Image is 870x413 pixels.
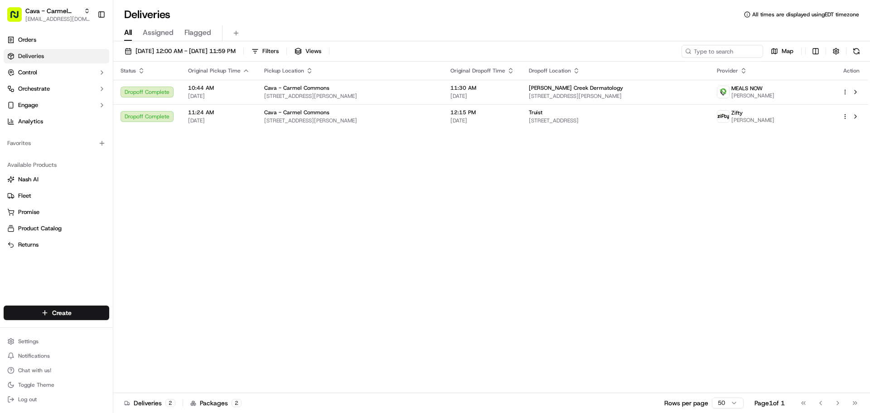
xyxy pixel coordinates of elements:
span: Nash AI [18,175,39,184]
span: [STREET_ADDRESS][PERSON_NAME] [264,117,436,124]
span: Provider [717,67,738,74]
span: [DATE] [450,92,514,100]
a: Nash AI [7,175,106,184]
span: [STREET_ADDRESS][PERSON_NAME] [264,92,436,100]
span: Product Catalog [18,224,62,233]
span: [DATE] [450,117,514,124]
a: Product Catalog [7,224,106,233]
input: Type to search [681,45,763,58]
span: 10:44 AM [188,84,250,92]
span: Settings [18,338,39,345]
span: Zifty [731,109,743,117]
a: Fleet [7,192,106,200]
span: [DATE] [188,92,250,100]
span: MEALS NOW [731,85,763,92]
span: Deliveries [18,52,44,60]
span: Cava - Carmel Commons [264,109,329,116]
span: Returns [18,241,39,249]
span: Orders [18,36,36,44]
button: Settings [4,335,109,348]
button: Cava - Carmel Commons[EMAIL_ADDRESS][DOMAIN_NAME] [4,4,94,25]
button: Nash AI [4,172,109,187]
div: Deliveries [124,398,175,408]
span: Control [18,68,37,77]
span: Views [305,47,321,55]
span: [DATE] 12:00 AM - [DATE] 11:59 PM [135,47,236,55]
button: Map [767,45,797,58]
span: [PERSON_NAME] [731,92,774,99]
a: Analytics [4,114,109,129]
div: Favorites [4,136,109,151]
button: Product Catalog [4,221,109,236]
span: Status [121,67,136,74]
span: Orchestrate [18,85,50,93]
button: Cava - Carmel Commons [25,6,80,15]
span: All [124,27,132,38]
span: [DATE] [188,117,250,124]
button: Fleet [4,189,109,203]
p: Rows per page [664,398,708,408]
span: Analytics [18,117,43,126]
div: 2 [232,399,242,407]
div: 2 [165,399,175,407]
a: Promise [7,208,106,216]
span: Dropoff Location [529,67,571,74]
div: Action [842,67,861,74]
a: Returns [7,241,106,249]
button: Views [290,45,325,58]
button: Control [4,65,109,80]
img: melas_now_logo.png [717,86,729,98]
span: Truist [529,109,542,116]
span: Toggle Theme [18,381,54,389]
span: Pickup Location [264,67,304,74]
a: Deliveries [4,49,109,63]
button: Returns [4,238,109,252]
span: [PERSON_NAME] Creek Dermatology [529,84,623,92]
button: Create [4,306,109,320]
span: Filters [262,47,279,55]
button: Engage [4,98,109,112]
div: Packages [190,398,242,408]
span: All times are displayed using EDT timezone [752,11,859,18]
span: Original Dropoff Time [450,67,505,74]
img: zifty-logo-trans-sq.png [717,111,729,122]
button: [EMAIL_ADDRESS][DOMAIN_NAME] [25,15,90,23]
button: Refresh [850,45,863,58]
span: Create [52,308,72,317]
span: [PERSON_NAME] [731,117,774,124]
button: Promise [4,205,109,219]
h1: Deliveries [124,7,170,22]
a: Orders [4,33,109,47]
button: Chat with us! [4,364,109,377]
button: Toggle Theme [4,379,109,391]
button: Notifications [4,350,109,362]
span: Flagged [184,27,211,38]
span: Map [782,47,793,55]
span: Promise [18,208,39,216]
span: Log out [18,396,37,403]
span: [STREET_ADDRESS][PERSON_NAME] [529,92,703,100]
span: Assigned [143,27,174,38]
button: Orchestrate [4,82,109,96]
div: Page 1 of 1 [754,398,785,408]
span: [STREET_ADDRESS] [529,117,703,124]
span: 12:15 PM [450,109,514,116]
button: Filters [247,45,283,58]
span: Engage [18,101,38,109]
button: [DATE] 12:00 AM - [DATE] 11:59 PM [121,45,240,58]
button: Log out [4,393,109,406]
span: 11:24 AM [188,109,250,116]
div: Available Products [4,158,109,172]
span: Original Pickup Time [188,67,241,74]
span: 11:30 AM [450,84,514,92]
span: Notifications [18,352,50,360]
span: Cava - Carmel Commons [264,84,329,92]
span: Chat with us! [18,367,51,374]
span: Fleet [18,192,31,200]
